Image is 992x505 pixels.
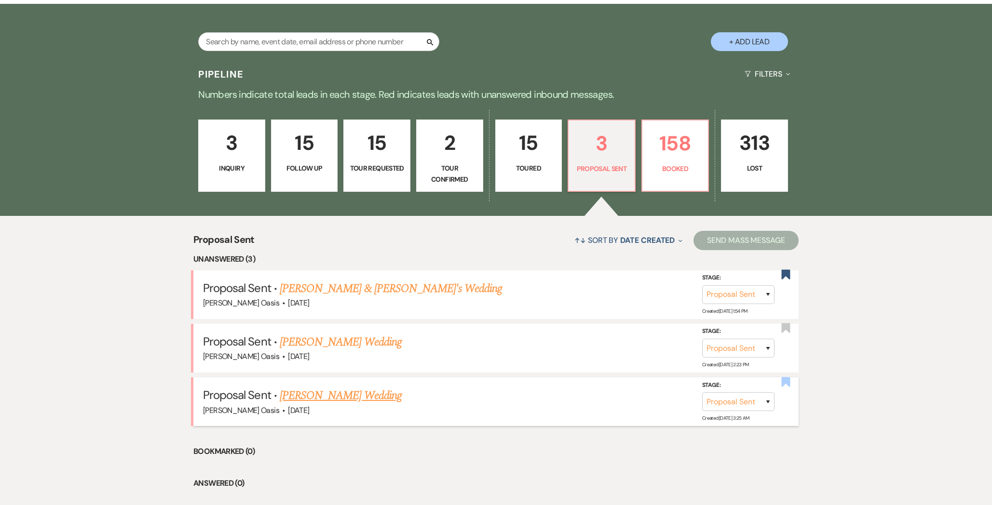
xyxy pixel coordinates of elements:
[620,235,675,245] span: Date Created
[288,351,309,361] span: [DATE]
[702,308,747,314] span: Created: [DATE] 1:54 PM
[721,120,788,192] a: 313Lost
[203,334,271,349] span: Proposal Sent
[648,127,703,159] p: 158
[203,405,279,415] span: [PERSON_NAME] Oasis
[204,127,259,159] p: 3
[574,235,586,245] span: ↑↓
[149,87,843,102] p: Numbers indicate total leads in each stage. Red indicates leads with unanswered inbound messages.
[741,61,793,87] button: Filters
[277,127,332,159] p: 15
[574,163,629,174] p: Proposal Sent
[198,120,265,192] a: 3Inquiry
[350,163,404,173] p: Tour Requested
[502,163,556,173] p: Toured
[574,127,629,159] p: 3
[571,227,686,253] button: Sort By Date Created
[198,32,439,51] input: Search by name, event date, email address or phone number
[711,32,788,51] button: + Add Lead
[702,380,775,391] label: Stage:
[280,333,402,351] a: [PERSON_NAME] Wedding
[693,231,799,250] button: Send Mass Message
[288,405,309,415] span: [DATE]
[193,445,799,458] li: Bookmarked (0)
[502,127,556,159] p: 15
[193,232,255,253] span: Proposal Sent
[280,387,402,404] a: [PERSON_NAME] Wedding
[193,477,799,490] li: Answered (0)
[495,120,562,192] a: 15Toured
[702,326,775,337] label: Stage:
[198,67,244,81] h3: Pipeline
[727,163,782,173] p: Lost
[203,387,271,402] span: Proposal Sent
[271,120,338,192] a: 15Follow Up
[280,280,503,297] a: [PERSON_NAME] & [PERSON_NAME]'s Wedding
[702,273,775,283] label: Stage:
[422,127,477,159] p: 2
[568,120,636,192] a: 3Proposal Sent
[422,163,477,185] p: Tour Confirmed
[343,120,410,192] a: 15Tour Requested
[277,163,332,173] p: Follow Up
[648,163,703,174] p: Booked
[204,163,259,173] p: Inquiry
[702,415,749,421] span: Created: [DATE] 3:25 AM
[203,280,271,295] span: Proposal Sent
[203,351,279,361] span: [PERSON_NAME] Oasis
[641,120,709,192] a: 158Booked
[727,127,782,159] p: 313
[288,298,309,308] span: [DATE]
[702,361,749,368] span: Created: [DATE] 2:23 PM
[193,253,799,266] li: Unanswered (3)
[416,120,483,192] a: 2Tour Confirmed
[203,298,279,308] span: [PERSON_NAME] Oasis
[350,127,404,159] p: 15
